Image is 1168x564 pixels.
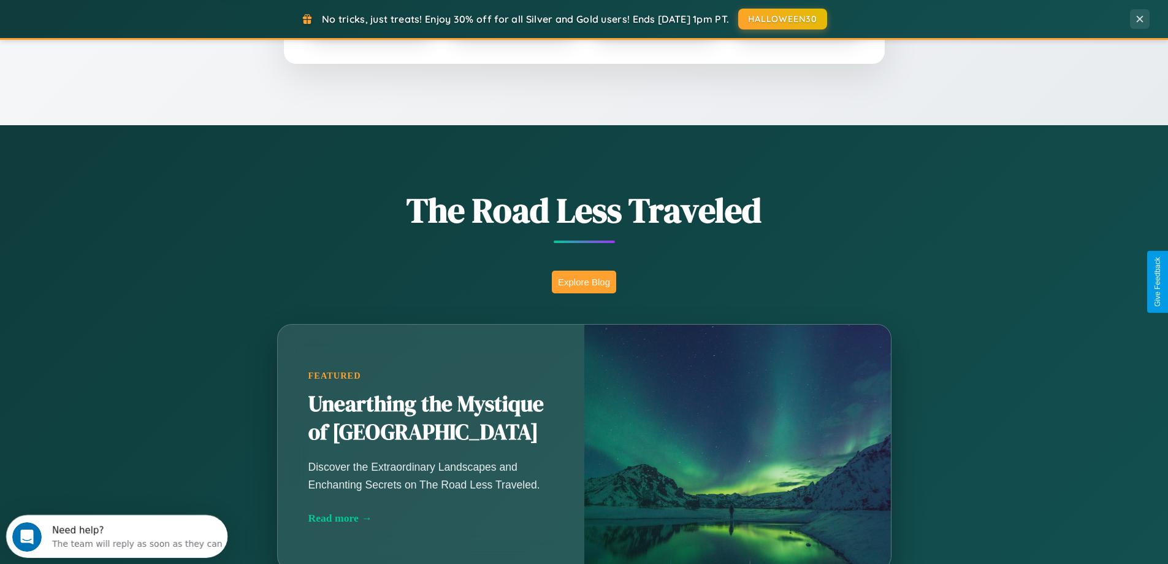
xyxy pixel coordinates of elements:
iframe: Intercom live chat [12,522,42,552]
div: Read more → [308,512,554,525]
div: Featured [308,371,554,381]
div: Open Intercom Messenger [5,5,228,39]
button: Explore Blog [552,271,616,293]
div: Give Feedback [1153,257,1162,307]
button: HALLOWEEN30 [738,9,827,29]
p: Discover the Extraordinary Landscapes and Enchanting Secrets on The Road Less Traveled. [308,458,554,493]
h2: Unearthing the Mystique of [GEOGRAPHIC_DATA] [308,390,554,447]
h1: The Road Less Traveled [216,187,952,234]
div: Need help? [46,10,216,20]
span: No tricks, just treats! Enjoy 30% off for all Silver and Gold users! Ends [DATE] 1pm PT. [322,13,729,25]
div: The team will reply as soon as they can [46,20,216,33]
iframe: Intercom live chat discovery launcher [6,515,227,558]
